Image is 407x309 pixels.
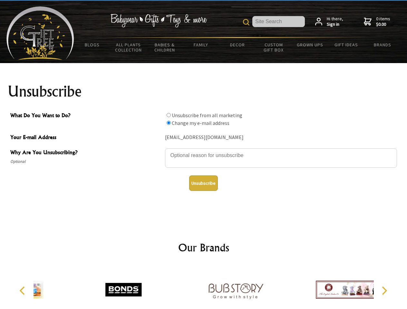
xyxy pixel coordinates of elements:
button: Previous [16,284,30,298]
input: What Do You Want to Do? [167,121,171,125]
input: Site Search [252,16,305,27]
strong: $0.00 [376,22,390,27]
label: Unsubscribe from all marketing [172,112,242,118]
img: Babywear - Gifts - Toys & more [110,14,207,27]
label: Change my e-mail address [172,120,229,126]
span: Optional [10,158,162,165]
a: Babies & Children [147,38,183,57]
a: Gift Ideas [328,38,364,51]
a: Brands [364,38,401,51]
strong: Sign in [327,22,343,27]
img: Babyware - Gifts - Toys and more... [6,6,74,60]
span: Hi there, [327,16,343,27]
button: Next [377,284,391,298]
a: Decor [219,38,256,51]
span: 0 items [376,16,390,27]
a: BLOGS [74,38,111,51]
img: product search [243,19,249,25]
textarea: Why Are You Unsubscribing? [165,148,397,168]
a: Grown Ups [292,38,328,51]
a: Family [183,38,219,51]
button: Unsubscribe [189,175,218,191]
a: Custom Gift Box [256,38,292,57]
a: Hi there,Sign in [315,16,343,27]
span: What Do You Want to Do? [10,111,162,121]
h1: Unsubscribe [8,84,400,99]
span: Why Are You Unsubscribing? [10,148,162,158]
a: 0 items$0.00 [364,16,390,27]
a: All Plants Collection [111,38,147,57]
input: What Do You Want to Do? [167,113,171,117]
h2: Our Brands [13,240,394,255]
span: Your E-mail Address [10,133,162,143]
div: [EMAIL_ADDRESS][DOMAIN_NAME] [165,133,397,143]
